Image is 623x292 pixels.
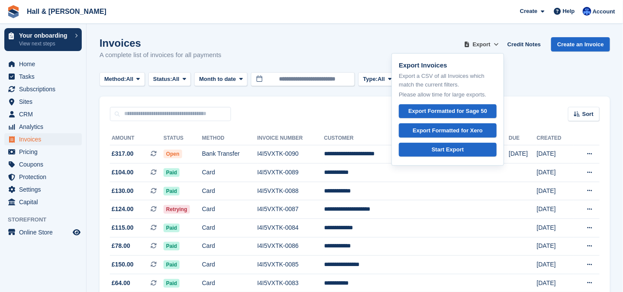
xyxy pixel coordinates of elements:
[363,75,378,83] span: Type:
[582,110,594,119] span: Sort
[112,168,134,177] span: £104.00
[153,75,172,83] span: Status:
[164,168,180,177] span: Paid
[537,237,573,256] td: [DATE]
[4,171,82,183] a: menu
[4,133,82,145] a: menu
[537,182,573,200] td: [DATE]
[19,108,71,120] span: CRM
[537,164,573,182] td: [DATE]
[563,7,575,16] span: Help
[112,241,130,250] span: £78.00
[112,186,134,196] span: £130.00
[358,72,396,87] button: Type: All
[257,132,324,145] th: Invoice Number
[112,260,134,269] span: £150.00
[520,7,537,16] span: Create
[257,164,324,182] td: I4I5VXTK-0089
[71,227,82,237] a: Preview store
[202,219,257,237] td: Card
[164,132,202,145] th: Status
[4,183,82,196] a: menu
[462,37,501,51] button: Export
[112,223,134,232] span: £115.00
[257,145,324,164] td: I4I5VXTK-0090
[19,58,71,70] span: Home
[257,182,324,200] td: I4I5VXTK-0088
[19,83,71,95] span: Subscriptions
[19,133,71,145] span: Invoices
[4,146,82,158] a: menu
[4,226,82,238] a: menu
[4,158,82,170] a: menu
[100,37,222,49] h1: Invoices
[19,183,71,196] span: Settings
[4,108,82,120] a: menu
[8,215,86,224] span: Storefront
[23,4,110,19] a: Hall & [PERSON_NAME]
[537,219,573,237] td: [DATE]
[509,132,537,145] th: Due
[257,256,324,274] td: I4I5VXTK-0085
[100,72,145,87] button: Method: All
[104,75,126,83] span: Method:
[164,150,182,158] span: Open
[4,58,82,70] a: menu
[194,72,247,87] button: Month to date
[257,219,324,237] td: I4I5VXTK-0084
[537,200,573,219] td: [DATE]
[399,72,497,89] p: Export a CSV of all Invoices which match the current filters.
[4,71,82,83] a: menu
[164,205,190,214] span: Retrying
[172,75,180,83] span: All
[164,187,180,196] span: Paid
[4,28,82,51] a: Your onboarding View next steps
[399,61,497,71] p: Export Invoices
[19,158,71,170] span: Coupons
[19,40,71,48] p: View next steps
[19,146,71,158] span: Pricing
[19,196,71,208] span: Capital
[112,279,130,288] span: £64.00
[112,149,134,158] span: £317.00
[19,32,71,39] p: Your onboarding
[19,71,71,83] span: Tasks
[408,107,487,116] div: Export Formatted for Sage 50
[4,121,82,133] a: menu
[19,96,71,108] span: Sites
[537,145,573,164] td: [DATE]
[202,182,257,200] td: Card
[164,260,180,269] span: Paid
[100,50,222,60] p: A complete list of invoices for all payments
[378,75,385,83] span: All
[199,75,236,83] span: Month to date
[399,143,497,157] a: Start Export
[19,171,71,183] span: Protection
[551,37,610,51] a: Create an Invoice
[202,200,257,219] td: Card
[4,96,82,108] a: menu
[202,237,257,256] td: Card
[202,256,257,274] td: Card
[257,200,324,219] td: I4I5VXTK-0087
[164,279,180,288] span: Paid
[202,164,257,182] td: Card
[164,224,180,232] span: Paid
[202,132,257,145] th: Method
[19,121,71,133] span: Analytics
[473,40,491,49] span: Export
[413,126,483,135] div: Export Formatted for Xero
[19,226,71,238] span: Online Store
[537,132,573,145] th: Created
[164,242,180,250] span: Paid
[126,75,134,83] span: All
[399,123,497,138] a: Export Formatted for Xero
[202,145,257,164] td: Bank Transfer
[148,72,191,87] button: Status: All
[593,7,615,16] span: Account
[324,132,509,145] th: Customer
[537,256,573,274] td: [DATE]
[432,145,464,154] div: Start Export
[112,205,134,214] span: £124.00
[257,237,324,256] td: I4I5VXTK-0086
